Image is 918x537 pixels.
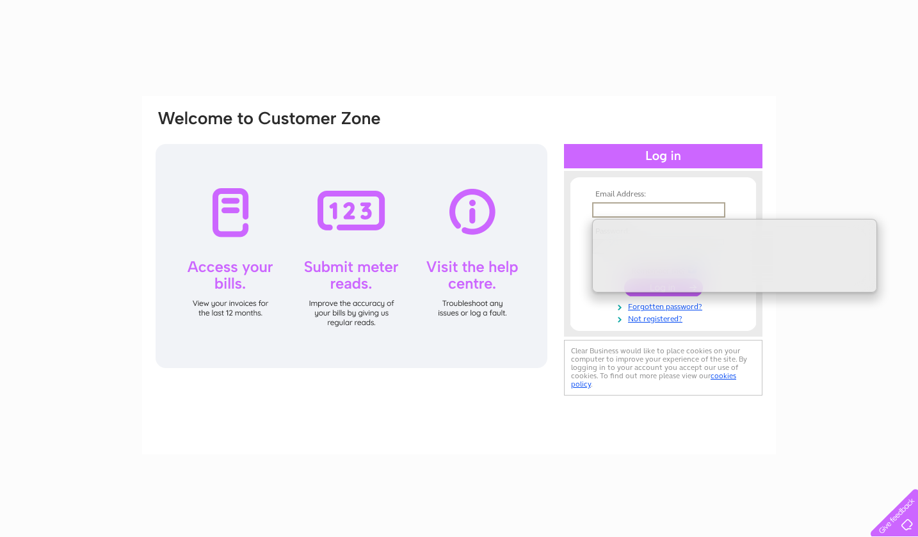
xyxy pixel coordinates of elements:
a: cookies policy [571,371,736,389]
a: Forgotten password? [592,300,737,312]
a: Not registered? [592,312,737,324]
div: Clear Business would like to place cookies on your computer to improve your experience of the sit... [564,340,762,396]
th: Password: [589,227,737,236]
th: Email Address: [589,190,737,199]
td: Remember me? [589,263,737,276]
